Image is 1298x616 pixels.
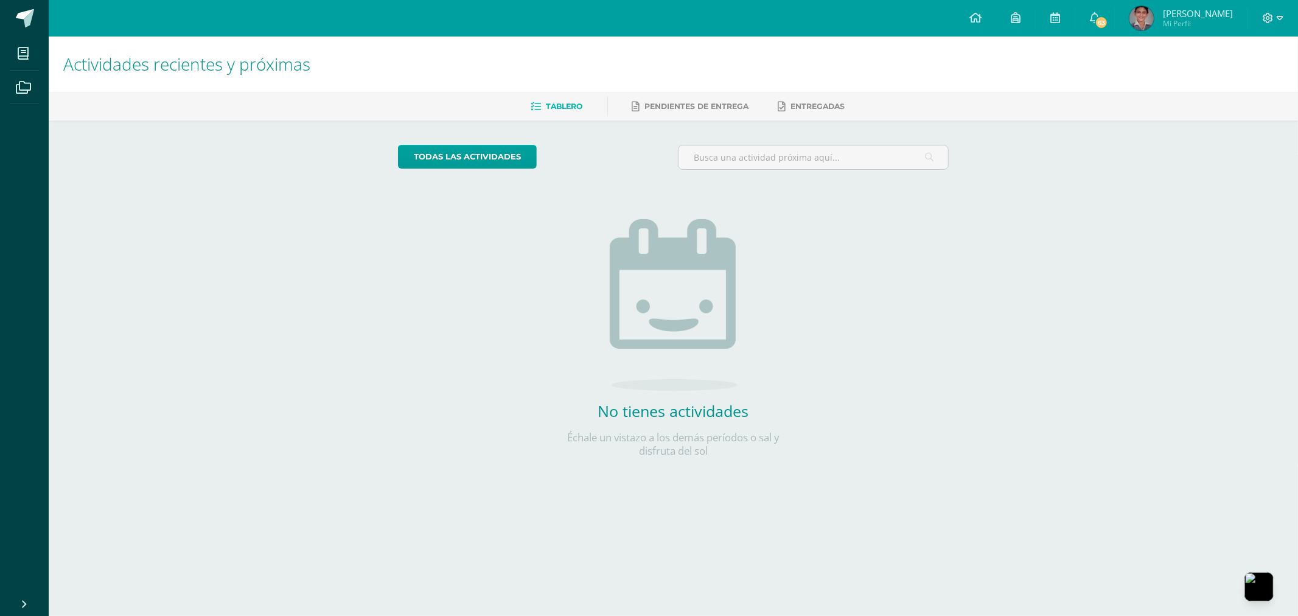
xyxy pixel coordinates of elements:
a: Entregadas [778,97,845,116]
span: Entregadas [791,102,845,111]
h2: No tienes actividades [552,401,795,421]
img: no_activities.png [610,219,738,391]
img: 06146913bb8d9398940fd3dd5d94d252.png [1129,6,1154,30]
a: Pendientes de entrega [632,97,749,116]
a: Tablero [531,97,583,116]
span: Mi Perfil [1163,18,1233,29]
span: 63 [1095,16,1108,29]
p: Échale un vistazo a los demás períodos o sal y disfruta del sol [552,431,795,458]
span: Tablero [546,102,583,111]
a: todas las Actividades [398,145,537,169]
span: Pendientes de entrega [645,102,749,111]
span: [PERSON_NAME] [1163,7,1233,19]
input: Busca una actividad próxima aquí... [679,145,948,169]
span: Actividades recientes y próximas [63,52,310,75]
